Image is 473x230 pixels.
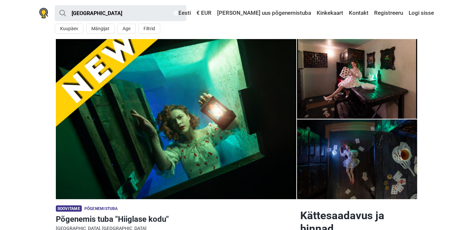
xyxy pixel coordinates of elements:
[56,205,82,212] span: Soovitame
[39,8,48,18] img: Nowescape logo
[56,39,296,199] img: Põgenemis tuba "Hiiglase kodu" photo 13
[138,24,160,34] button: Filtrid
[372,7,405,19] a: Registreeru
[174,11,178,15] img: Eesti
[172,7,192,19] a: Eesti
[86,24,115,34] button: Mängijat
[117,24,136,34] button: Age
[297,39,417,119] a: Põgenemis tuba "Hiiglase kodu" photo 3
[215,7,313,19] a: [PERSON_NAME] uus põgenemistuba
[297,39,417,119] img: Põgenemis tuba "Hiiglase kodu" photo 4
[55,24,83,34] button: Kuupäev
[347,7,370,19] a: Kontakt
[297,119,417,199] a: Põgenemis tuba "Hiiglase kodu" photo 4
[56,39,296,199] a: Põgenemis tuba "Hiiglase kodu" photo 12
[315,7,345,19] a: Kinkekaart
[84,206,118,211] span: Põgenemistuba
[297,119,417,199] img: Põgenemis tuba "Hiiglase kodu" photo 5
[56,213,295,225] h1: Põgenemis tuba "Hiiglase kodu"
[407,7,434,19] a: Logi sisse
[55,5,186,21] input: proovi “Tallinn”
[195,7,213,19] a: € EUR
